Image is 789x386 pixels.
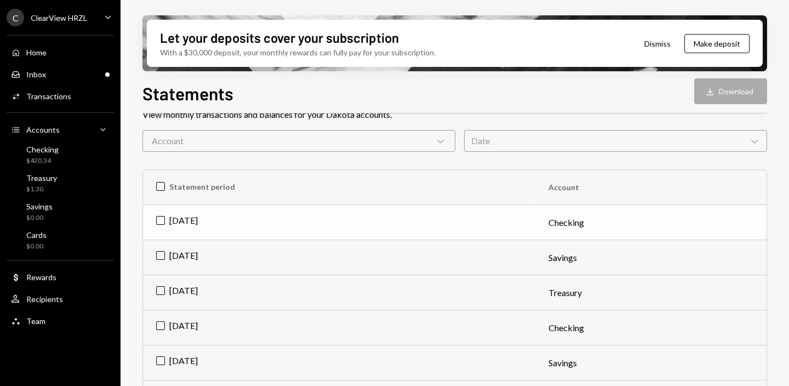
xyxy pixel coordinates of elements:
[31,13,87,22] div: ClearView HRZL
[26,185,57,194] div: $1.30
[7,198,114,225] a: Savings$0.00
[26,125,60,134] div: Accounts
[26,48,47,57] div: Home
[535,275,767,310] td: Treasury
[7,267,114,287] a: Rewards
[464,130,767,152] div: Date
[142,82,233,104] h1: Statements
[160,29,399,47] div: Let your deposits cover your subscription
[142,108,767,121] div: View monthly transactions and balances for your Dakota accounts.
[7,289,114,309] a: Recipients
[142,130,455,152] div: Account
[26,230,47,240] div: Cards
[26,156,59,166] div: $420.34
[535,170,767,205] th: Account
[7,64,114,84] a: Inbox
[26,213,53,223] div: $0.00
[7,227,114,253] a: Cards$0.00
[7,311,114,331] a: Team
[7,170,114,196] a: Treasury$1.30
[7,86,114,106] a: Transactions
[535,345,767,381] td: Savings
[26,316,45,326] div: Team
[535,205,767,240] td: Checking
[26,145,59,154] div: Checking
[26,273,56,282] div: Rewards
[7,141,114,168] a: Checking$420.34
[26,294,63,304] div: Recipients
[7,9,24,26] div: C
[535,310,767,345] td: Checking
[26,202,53,211] div: Savings
[160,47,436,58] div: With a $30,000 deposit, your monthly rewards can fully pay for your subscription.
[7,120,114,139] a: Accounts
[26,173,57,183] div: Treasury
[7,42,114,62] a: Home
[684,34,750,53] button: Make deposit
[535,240,767,275] td: Savings
[631,31,684,56] button: Dismiss
[26,70,46,79] div: Inbox
[26,242,47,251] div: $0.00
[26,92,71,101] div: Transactions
